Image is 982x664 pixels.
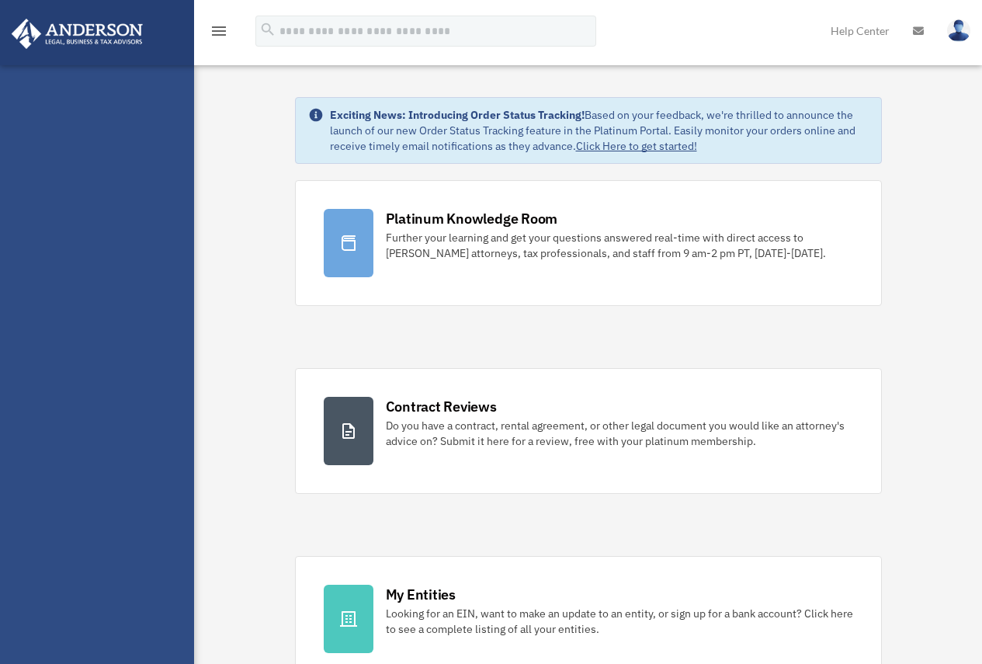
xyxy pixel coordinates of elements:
img: Anderson Advisors Platinum Portal [7,19,147,49]
a: Platinum Knowledge Room Further your learning and get your questions answered real-time with dire... [295,180,882,306]
div: Based on your feedback, we're thrilled to announce the launch of our new Order Status Tracking fe... [330,107,869,154]
div: Platinum Knowledge Room [386,209,558,228]
a: Contract Reviews Do you have a contract, rental agreement, or other legal document you would like... [295,368,882,494]
img: User Pic [947,19,970,42]
div: Contract Reviews [386,397,497,416]
div: Further your learning and get your questions answered real-time with direct access to [PERSON_NAM... [386,230,853,261]
i: menu [210,22,228,40]
strong: Exciting News: Introducing Order Status Tracking! [330,108,585,122]
a: menu [210,27,228,40]
i: search [259,21,276,38]
div: Looking for an EIN, want to make an update to an entity, or sign up for a bank account? Click her... [386,606,853,637]
div: Do you have a contract, rental agreement, or other legal document you would like an attorney's ad... [386,418,853,449]
a: Click Here to get started! [576,139,697,153]
div: My Entities [386,585,456,604]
